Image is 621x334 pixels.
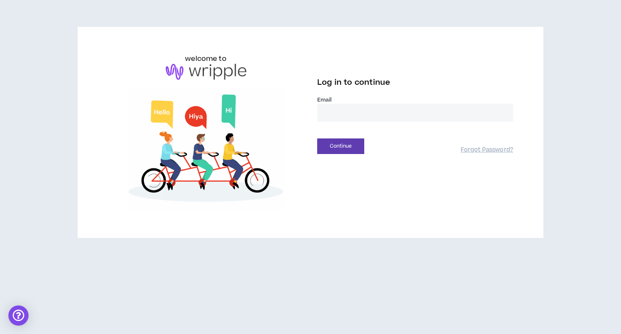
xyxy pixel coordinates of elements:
[108,88,304,211] img: Welcome to Wripple
[185,54,227,64] h6: welcome to
[166,64,246,80] img: logo-brand.png
[317,138,364,154] button: Continue
[461,146,513,154] a: Forgot Password?
[8,305,29,326] div: Open Intercom Messenger
[317,96,513,104] label: Email
[317,77,390,88] span: Log in to continue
